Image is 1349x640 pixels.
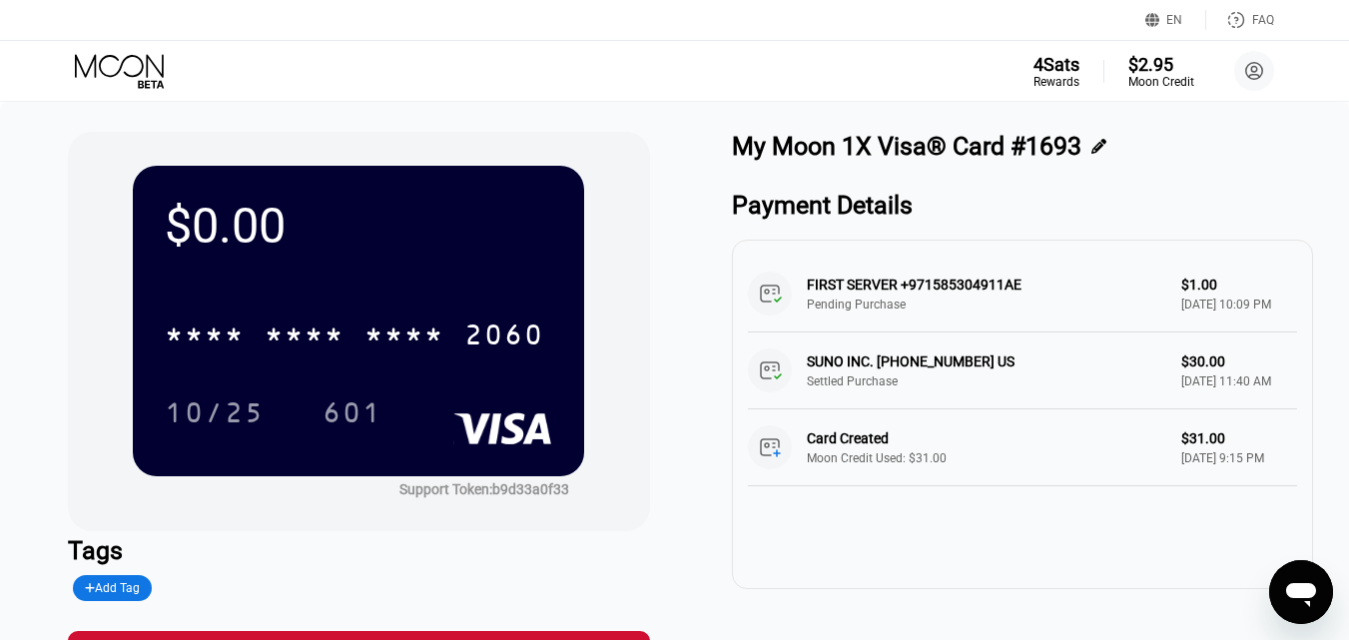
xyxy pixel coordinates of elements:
[1128,54,1194,89] div: $2.95Moon Credit
[1269,560,1333,624] iframe: Button to launch messaging window, conversation in progress
[150,387,280,437] div: 10/25
[1145,10,1206,30] div: EN
[1206,10,1274,30] div: FAQ
[85,581,141,595] div: Add Tag
[1166,13,1182,27] div: EN
[399,481,569,497] div: Support Token: b9d33a0f33
[68,536,650,565] div: Tags
[165,198,552,255] div: $0.00
[1252,13,1274,27] div: FAQ
[732,191,1314,220] div: Payment Details
[73,575,153,601] div: Add Tag
[1128,75,1194,89] div: Moon Credit
[732,132,1081,161] div: My Moon 1X Visa® Card #1693
[323,399,382,431] div: 601
[1128,54,1194,75] div: $2.95
[1033,75,1079,89] div: Rewards
[165,399,265,431] div: 10/25
[308,387,397,437] div: 601
[464,321,544,353] div: 2060
[1033,54,1079,89] div: 4SatsRewards
[399,481,569,497] div: Support Token:b9d33a0f33
[1033,54,1079,75] div: 4 Sats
